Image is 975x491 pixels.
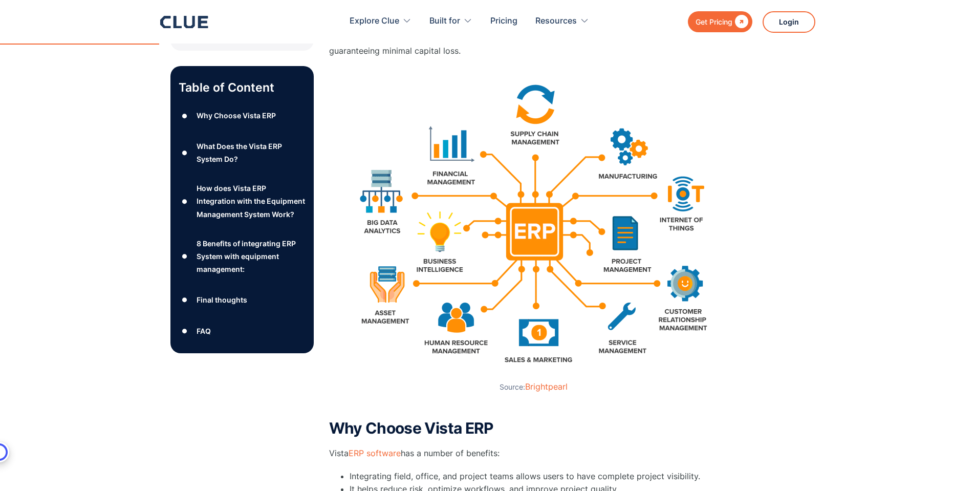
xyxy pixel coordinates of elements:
div: Resources [535,5,577,37]
figcaption: Source: [329,382,739,392]
div: Built for [429,5,472,37]
a: Get Pricing [688,11,752,32]
a: Login [763,11,815,33]
a: Brightpearl [525,381,568,392]
a: ●Final thoughts [179,292,306,307]
div: What Does the Vista ERP System Do? [197,140,305,165]
div: 8 Benefits of integrating ERP System with equipment management: [197,237,305,276]
a: ●8 Benefits of integrating ERP System with equipment management: [179,237,306,276]
a: ●FAQ [179,324,306,339]
div: ● [179,292,191,307]
div: ● [179,108,191,123]
div: Explore Clue [350,5,399,37]
div: Built for [429,5,460,37]
div:  [732,15,748,28]
img: infographic showing ERP system [337,68,730,380]
p: Vista ERP system can be your ally in achieving operational excellence, maintaining downtime, and ... [329,32,739,57]
p: Table of Content [179,79,306,96]
div: ● [179,324,191,339]
div: FAQ [197,325,211,337]
div: Final thoughts [197,293,247,306]
strong: Why Choose Vista ERP [329,419,493,437]
a: ERP software [349,448,401,458]
div: ● [179,249,191,264]
p: Vista has a number of benefits: [329,447,739,460]
a: ●How does Vista ERP Integration with the Equipment Management System Work? [179,182,306,221]
div: ● [179,145,191,160]
div: Resources [535,5,589,37]
a: ●What Does the Vista ERP System Do? [179,140,306,165]
div: Get Pricing [696,15,732,28]
div: Explore Clue [350,5,411,37]
div: ● [179,194,191,209]
a: Pricing [490,5,517,37]
div: Why Choose Vista ERP [197,109,276,122]
p: ‍ [329,396,739,409]
div: How does Vista ERP Integration with the Equipment Management System Work? [197,182,305,221]
li: Integrating field, office, and project teams allows users to have complete project visibility. [350,470,739,483]
a: ●Why Choose Vista ERP [179,108,306,123]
